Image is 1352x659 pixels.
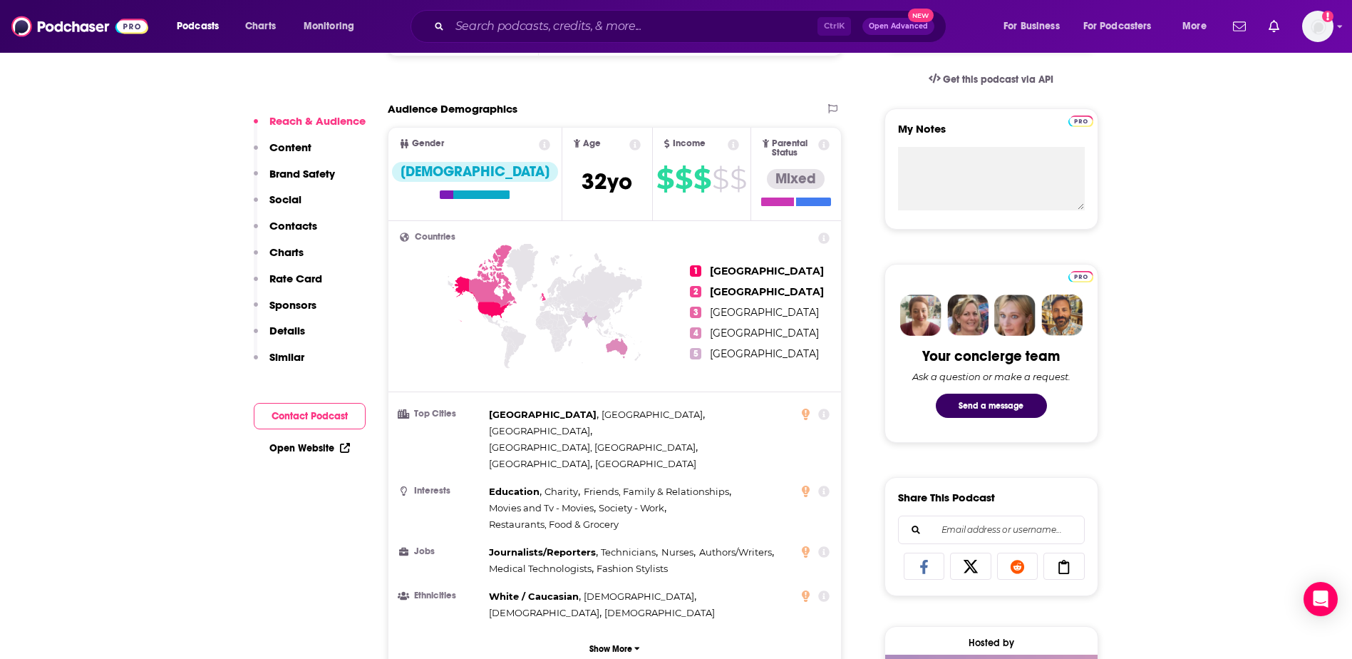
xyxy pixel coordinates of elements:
p: Details [269,324,305,337]
span: Fashion Stylists [597,563,668,574]
p: Similar [269,350,304,364]
span: , [584,588,696,605]
img: Barbara Profile [947,295,989,336]
span: Open Advanced [869,23,928,30]
a: Show notifications dropdown [1227,14,1252,39]
div: Open Intercom Messenger [1304,582,1338,616]
button: Contacts [254,219,317,245]
span: 1 [690,265,701,277]
span: , [545,484,580,500]
h3: Top Cities [400,409,483,419]
button: Show profile menu [1302,11,1333,42]
button: Contact Podcast [254,403,366,429]
span: , [489,439,698,456]
span: 5 [690,348,701,359]
button: Details [254,324,305,350]
span: , [699,544,774,561]
a: Share on Facebook [904,553,945,580]
span: Countries [415,233,455,242]
button: open menu [294,15,373,38]
span: $ [693,168,711,190]
span: Get this podcast via API [943,73,1053,86]
a: Share on X/Twitter [950,553,991,580]
div: [DEMOGRAPHIC_DATA] [392,162,558,182]
span: Logged in as Maria.Tullin [1302,11,1333,42]
span: For Business [1003,16,1060,36]
span: Medical Technologists [489,563,592,574]
span: [DEMOGRAPHIC_DATA] [584,591,694,602]
p: Charts [269,245,304,259]
span: Society - Work [599,502,664,514]
span: [GEOGRAPHIC_DATA] [489,458,590,469]
button: Open AdvancedNew [862,18,934,35]
img: Jon Profile [1041,295,1083,336]
span: 2 [690,286,701,297]
span: [GEOGRAPHIC_DATA] [710,265,824,277]
span: , [601,544,658,561]
a: Get this podcast via API [917,62,1065,97]
button: Social [254,193,301,219]
a: Pro website [1068,269,1093,282]
div: Search followers [898,516,1085,544]
span: Gender [412,139,444,148]
span: [GEOGRAPHIC_DATA], [GEOGRAPHIC_DATA] [489,441,696,453]
svg: Add a profile image [1322,11,1333,22]
a: Copy Link [1043,553,1085,580]
span: Restaurants, Food & Grocery [489,518,619,530]
p: Reach & Audience [269,114,366,128]
button: Reach & Audience [254,114,366,141]
button: Sponsors [254,298,316,325]
button: Similar [254,350,304,377]
span: , [602,407,705,423]
span: Ctrl K [817,17,851,36]
h3: Ethnicities [400,591,483,601]
div: Your concierge team [922,347,1060,365]
button: Brand Safety [254,167,335,193]
span: , [489,423,592,439]
img: Jules Profile [994,295,1036,336]
a: Pro website [1068,113,1093,127]
span: [GEOGRAPHIC_DATA] [710,285,824,298]
h3: Share This Podcast [898,491,995,504]
span: New [908,9,934,22]
span: 3 [690,307,701,318]
div: Mixed [767,169,825,189]
span: White / Caucasian [489,591,579,602]
span: , [489,484,542,500]
span: Authors/Writers [699,546,772,558]
span: Nurses [661,546,693,558]
p: Social [269,193,301,206]
span: [DEMOGRAPHIC_DATA] [604,607,715,618]
span: , [489,500,596,516]
span: , [489,544,598,561]
img: Podchaser Pro [1068,116,1093,127]
span: [GEOGRAPHIC_DATA] [595,458,696,469]
span: Journalists/Reporters [489,546,596,558]
p: Sponsors [269,298,316,312]
img: Podchaser Pro [1068,271,1093,282]
span: , [489,605,602,621]
span: , [489,456,592,472]
span: , [661,544,696,561]
span: [GEOGRAPHIC_DATA] [489,425,590,436]
span: 4 [690,327,701,339]
p: Show More [589,644,632,654]
span: More [1182,16,1207,36]
span: [GEOGRAPHIC_DATA] [710,327,819,339]
a: Charts [236,15,284,38]
p: Rate Card [269,272,322,285]
span: For Podcasters [1083,16,1152,36]
span: , [584,484,731,500]
span: , [599,500,666,516]
a: Podchaser - Follow, Share and Rate Podcasts [11,13,148,40]
span: Parental Status [772,139,816,158]
span: Monitoring [304,16,354,36]
span: , [489,407,599,423]
span: [GEOGRAPHIC_DATA] [489,409,597,420]
label: My Notes [898,122,1085,147]
a: Share on Reddit [997,553,1038,580]
span: Movies and Tv - Movies [489,502,594,514]
p: Content [269,141,311,154]
input: Email address or username... [910,516,1073,543]
button: Charts [254,245,304,272]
